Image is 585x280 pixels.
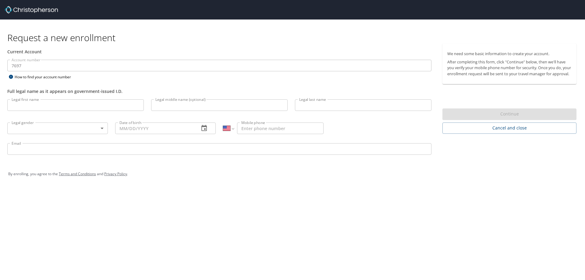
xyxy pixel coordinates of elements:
[7,122,108,134] div: ​
[447,59,572,77] p: After completing this form, click "Continue" below, then we'll have you verify your mobile phone ...
[447,124,572,132] span: Cancel and close
[8,166,577,182] div: By enrolling, you agree to the and .
[104,171,127,176] a: Privacy Policy
[237,122,324,134] input: Enter phone number
[7,73,83,81] div: How to find your account number
[5,6,58,13] img: cbt logo
[59,171,96,176] a: Terms and Conditions
[7,48,431,55] div: Current Account
[7,88,431,94] div: Full legal name as it appears on government-issued I.D.
[115,122,194,134] input: MM/DD/YYYY
[442,122,576,134] button: Cancel and close
[7,32,581,44] h1: Request a new enrollment
[447,51,572,57] p: We need some basic information to create your account.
